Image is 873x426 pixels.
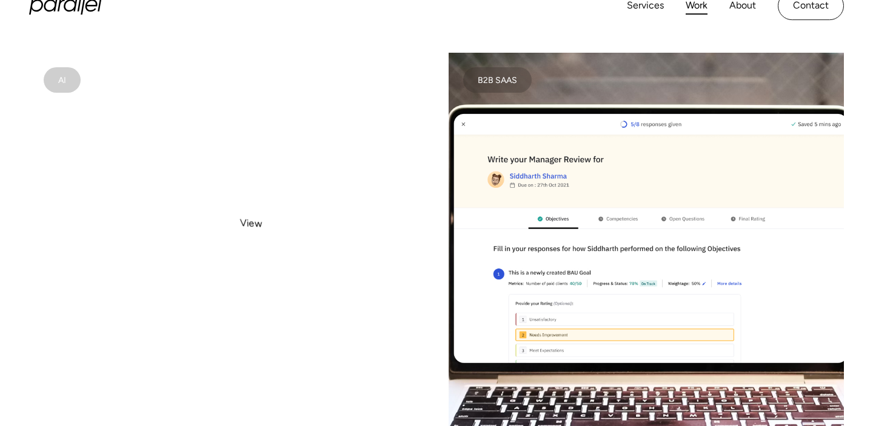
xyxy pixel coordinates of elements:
[478,77,517,83] div: B2B SAAS
[58,77,66,83] div: AI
